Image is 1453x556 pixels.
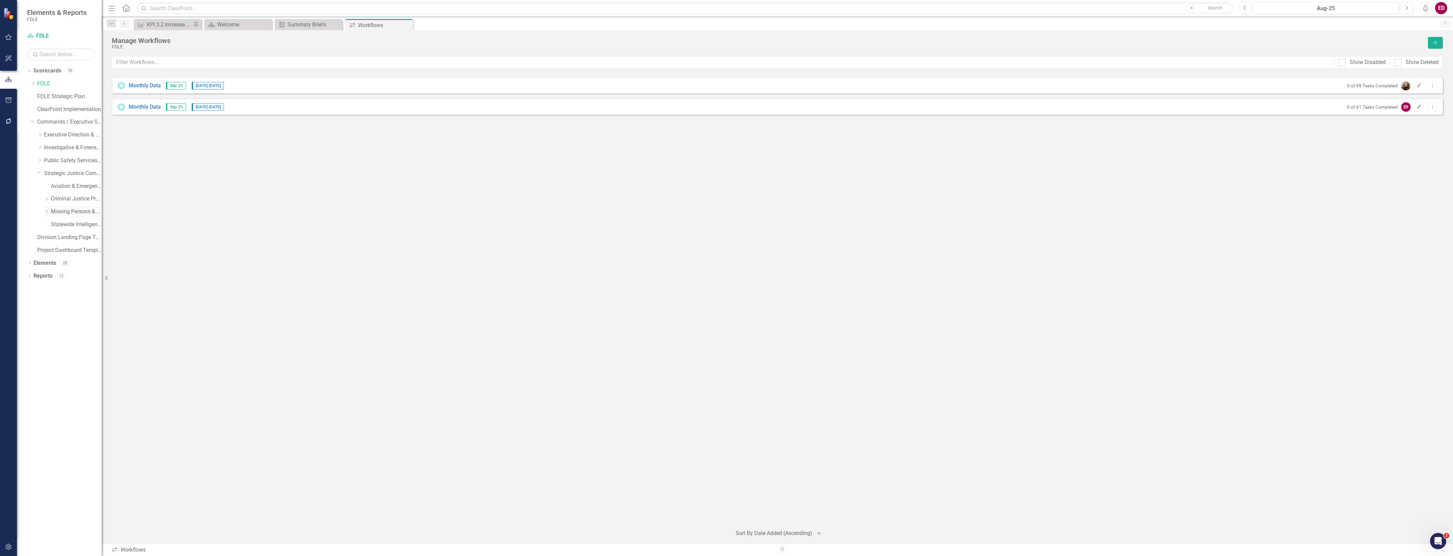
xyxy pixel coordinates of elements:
input: Search Below... [27,48,95,60]
a: FDLE Strategic Plan [37,93,102,101]
span: Sep-25 [166,82,186,89]
div: Show Disabled [1350,59,1386,66]
span: Search [1208,5,1222,10]
input: Search ClearPoint... [137,2,1234,14]
input: Filter Workflows... [112,56,1334,69]
span: Sep-25 [166,103,186,111]
a: Welcome [206,20,270,29]
div: Welcome [217,20,270,29]
div: KPI 3.2 Increase the number of specialized High-Liability Training courses per year to internal a... [147,20,191,29]
small: FDLE [27,17,87,22]
a: Statewide Intelligence [51,221,102,229]
div: Summary Briefs [288,20,341,29]
div: Workflows [111,546,772,554]
a: Criminal Justice Professionalism, Standards & Training Services [51,195,102,203]
a: Monthly Data [129,82,161,90]
img: Jennifer Siddoway [1401,81,1411,90]
div: Workflows [358,21,411,29]
span: [DATE] - [DATE] [192,103,224,111]
a: Division Landing Page Template [37,234,102,241]
a: Elements [34,259,56,267]
a: ClearPoint Implementation [37,106,102,113]
span: [DATE] - [DATE] [192,82,224,89]
span: Elements & Reports [27,8,87,17]
div: Show Deleted [1406,59,1438,66]
a: KPI 3.2 Increase the number of specialized High-Liability Training courses per year to internal a... [135,20,191,29]
img: ClearPoint Strategy [3,7,15,19]
div: FDLE [112,44,1425,49]
a: Missing Persons & Offender Enforcement [51,208,102,216]
a: Project Dashboard Template [37,247,102,254]
a: FDLE [37,80,102,88]
div: 70 [65,68,76,74]
button: Search [1198,3,1232,13]
a: Strategic Justice Command [44,170,102,177]
div: Aug-25 [1256,4,1396,13]
div: 20 [60,260,70,266]
span: 2 [1444,533,1449,538]
div: ED [1401,102,1411,112]
div: Manage Workflows [112,37,1425,44]
iframe: Intercom live chat [1430,533,1446,549]
a: Public Safety Services Command [44,157,102,165]
small: 0 of 61 Tasks Completed [1347,104,1398,110]
button: ED [1435,2,1447,14]
a: Investigative & Forensic Services Command [44,144,102,152]
a: FDLE [27,32,95,40]
button: Aug-25 [1253,2,1398,14]
a: Aviation & Emergency Preparedness [51,183,102,190]
a: Summary Briefs [276,20,341,29]
a: Monthly Data [129,103,161,111]
a: Reports [34,272,52,280]
div: 12 [56,273,67,279]
a: Commands / Executive Support Branch [37,118,102,126]
a: Executive Direction & Business Support [44,131,102,139]
small: 0 of 99 Tasks Completed [1347,83,1398,88]
a: Scorecards [34,67,61,75]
